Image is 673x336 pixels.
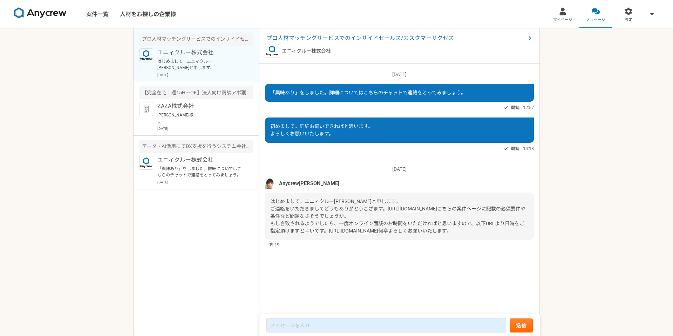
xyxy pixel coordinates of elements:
[270,123,373,136] span: 初めまして。詳細お伺いできればと思います。 よろしくお願いいたします。
[511,103,519,112] span: 既読
[157,166,244,178] p: 「興味あり」をしました。詳細についてはこちらのチャットで連絡をとってみましょう。
[157,48,244,57] p: エニィクルー株式会社
[523,104,534,111] span: 12:57
[265,166,534,173] p: [DATE]
[266,34,525,42] span: プロ人材マッチングサービスでのインサイドセールス/カスタマーサクセス
[265,71,534,78] p: [DATE]
[510,318,533,332] button: 送信
[265,44,279,58] img: logo_text_blue_01.png
[139,102,153,116] img: default_org_logo-42cde973f59100197ec2c8e796e4974ac8490bb5b08a0eb061ff975e4574aa76.png
[625,17,632,23] span: 設定
[157,180,253,185] p: [DATE]
[139,140,253,153] div: データ・AI活用にてDX支援を行うシステム会社でのインサイドセールスを募集
[586,17,605,23] span: メッセージ
[139,156,153,170] img: logo_text_blue_01.png
[378,228,451,234] span: 何卒よろしくお願いいたします。
[139,48,153,62] img: logo_text_blue_01.png
[270,206,525,234] span: こちらの案件ページに記載の必須要件や条件など問題なさそうでしょうか。 もし合致されるようでしたら、一度オンライン面談のお時間をいただければと思いますので、以下URLより日時をご指定頂けますと幸いです。
[157,72,253,78] p: [DATE]
[14,7,67,19] img: 8DqYSo04kwAAAAASUVORK5CYII=
[523,145,534,152] span: 14:13
[139,33,253,46] div: プロ人材マッチングサービスでのインサイドセールス/カスタマーサクセス
[553,17,572,23] span: マイページ
[270,199,401,211] span: はじめまして。エニィクルー[PERSON_NAME]と申します。 ご連絡をいただきましてどうもありがとうござます。
[388,206,437,211] a: [URL][DOMAIN_NAME]
[268,241,279,248] span: 09:19
[511,145,519,153] span: 既読
[157,126,253,131] p: [DATE]
[265,179,276,189] img: naoya%E3%81%AE%E3%82%B3%E3%83%92%E3%82%9A%E3%83%BC.jpeg
[270,90,466,95] span: 「興味あり」をしました。詳細についてはこちらのチャットで連絡をとってみましょう。
[157,102,244,110] p: ZAZA株式会社
[157,112,244,125] p: [PERSON_NAME]様 お世話になります。鞆です。 当日のURL、会社紹介等、ご共有いただきありがとうございます。 事前に確認させていただきます。 何卒よろしくお願いいたします。 鞆
[139,86,253,99] div: 【完全在宅｜週15H〜OK】法人向け商談アポ獲得をお願いします！
[157,58,244,71] p: はじめまして。エニィクルー[PERSON_NAME]と申します。 ご連絡をいただきましてどうもありがとうござます。 [URL][DOMAIN_NAME] こちらの案件ページに記載の必須要件や条件...
[282,47,331,55] p: エニィクルー株式会社
[329,228,378,234] a: [URL][DOMAIN_NAME]
[279,180,339,187] span: Anycrew[PERSON_NAME]
[157,156,244,164] p: エニィクルー株式会社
